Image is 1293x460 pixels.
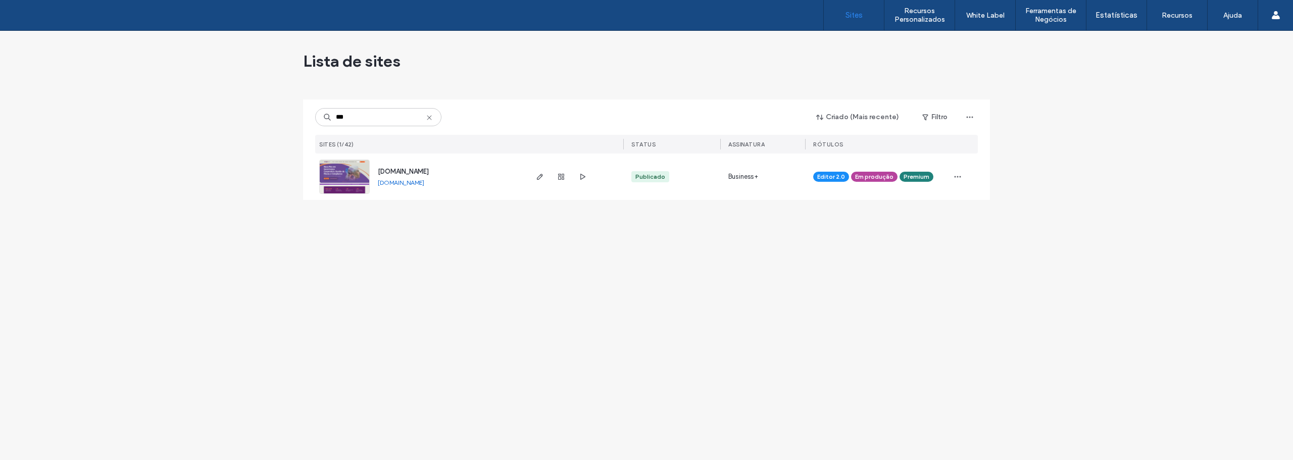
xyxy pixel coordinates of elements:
[855,172,893,181] span: Em produção
[966,11,1005,20] label: White Label
[378,179,424,186] a: [DOMAIN_NAME]
[912,109,958,125] button: Filtro
[22,7,48,16] span: Ajuda
[303,51,401,71] span: Lista de sites
[1223,11,1242,20] label: Ajuda
[1162,11,1192,20] label: Recursos
[728,172,758,182] span: Business+
[378,168,429,175] a: [DOMAIN_NAME]
[817,172,845,181] span: Editor 2.0
[728,141,765,148] span: Assinatura
[631,141,656,148] span: STATUS
[846,11,863,20] label: Sites
[1016,7,1086,24] label: Ferramentas de Negócios
[813,141,843,148] span: Rótulos
[1096,11,1137,20] label: Estatísticas
[635,172,665,181] div: Publicado
[808,109,908,125] button: Criado (Mais recente)
[319,141,354,148] span: Sites (1/42)
[884,7,955,24] label: Recursos Personalizados
[904,172,929,181] span: Premium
